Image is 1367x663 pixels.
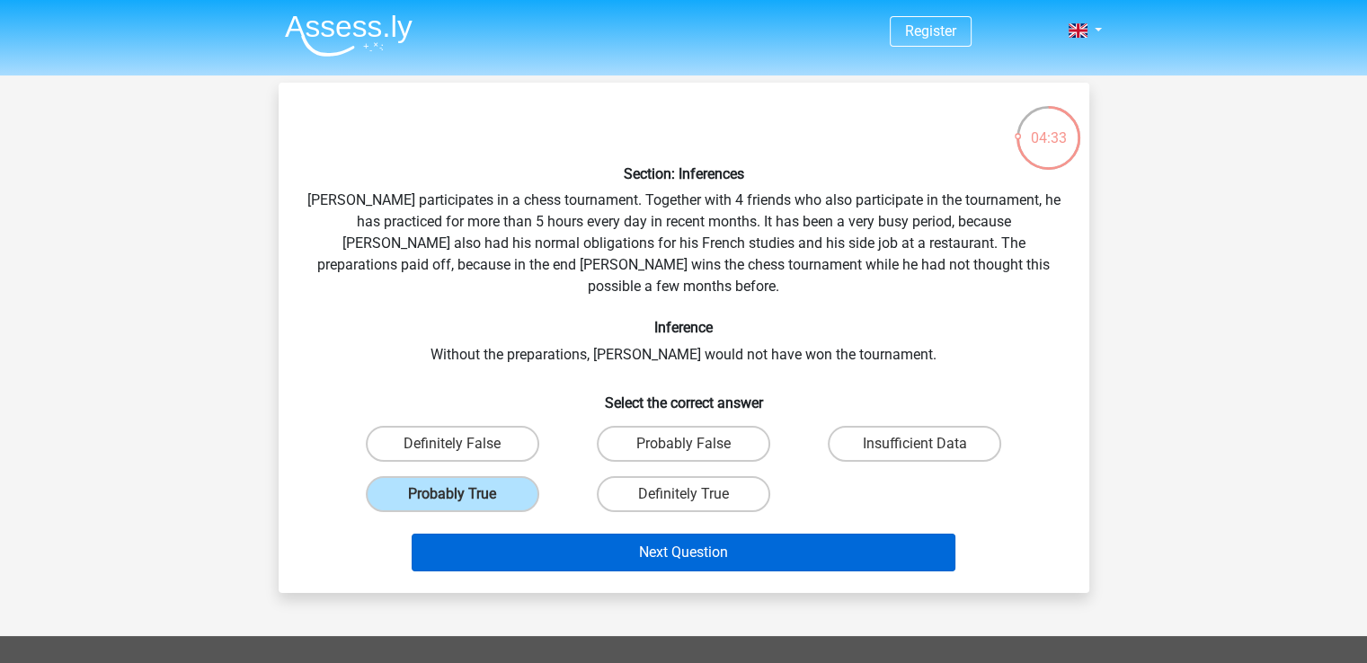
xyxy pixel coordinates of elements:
[366,426,539,462] label: Definitely False
[597,426,770,462] label: Probably False
[1015,104,1082,149] div: 04:33
[285,14,413,57] img: Assessly
[307,165,1061,182] h6: Section: Inferences
[286,97,1082,579] div: [PERSON_NAME] participates in a chess tournament. Together with 4 friends who also participate in...
[307,380,1061,411] h6: Select the correct answer
[412,534,955,571] button: Next Question
[307,319,1061,336] h6: Inference
[366,476,539,512] label: Probably True
[828,426,1001,462] label: Insufficient Data
[597,476,770,512] label: Definitely True
[905,22,956,40] a: Register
